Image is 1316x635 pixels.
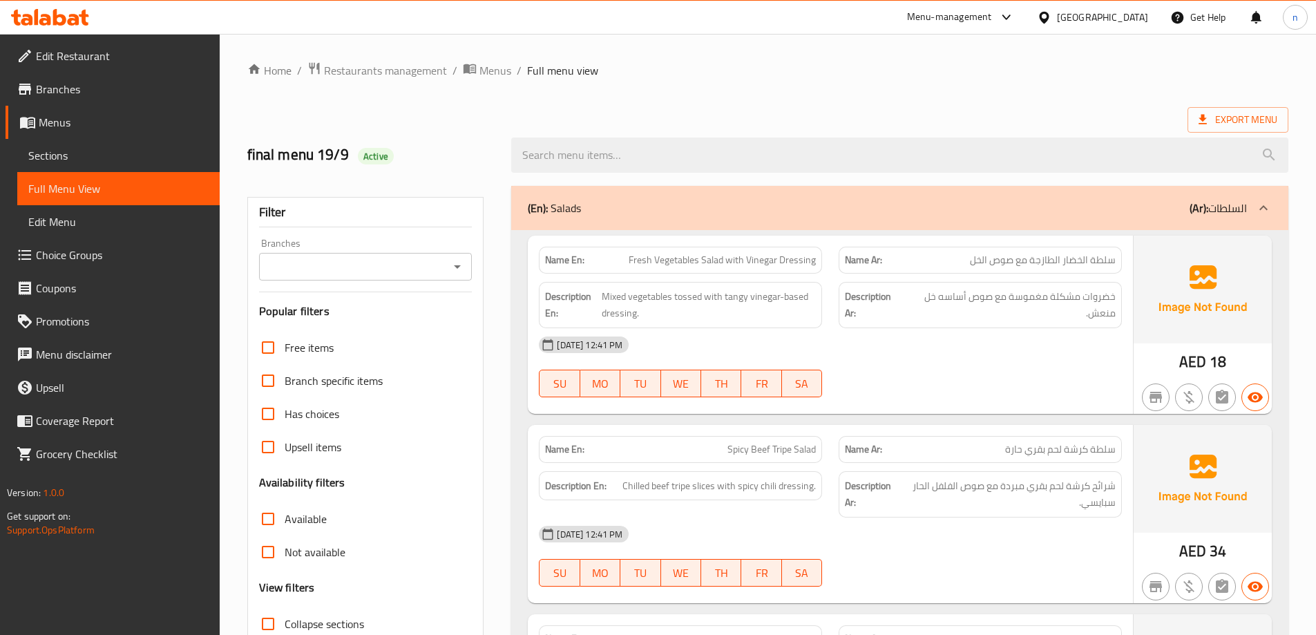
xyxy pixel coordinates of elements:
[6,305,220,338] a: Promotions
[1210,538,1226,565] span: 34
[551,528,628,541] span: [DATE] 12:41 PM
[667,374,696,394] span: WE
[545,288,599,322] strong: Description En:
[580,370,620,397] button: MO
[259,580,315,596] h3: View filters
[517,62,522,79] li: /
[36,346,209,363] span: Menu disclaimer
[551,339,628,352] span: [DATE] 12:41 PM
[36,413,209,429] span: Coverage Report
[247,62,292,79] a: Home
[36,313,209,330] span: Promotions
[545,442,584,457] strong: Name En:
[17,172,220,205] a: Full Menu View
[448,257,467,276] button: Open
[1142,573,1170,600] button: Not branch specific item
[7,507,70,525] span: Get support on:
[1179,538,1206,565] span: AED
[6,39,220,73] a: Edit Restaurant
[6,73,220,106] a: Branches
[701,559,741,587] button: TH
[6,238,220,272] a: Choice Groups
[39,114,209,131] span: Menus
[43,484,64,502] span: 1.0.0
[845,288,902,322] strong: Description Ar:
[545,253,584,267] strong: Name En:
[528,200,581,216] p: Salads
[6,371,220,404] a: Upsell
[463,61,511,79] a: Menus
[358,148,394,164] div: Active
[36,81,209,97] span: Branches
[297,62,302,79] li: /
[1188,107,1288,133] span: Export Menu
[622,477,816,495] span: Chilled beef tripe slices with spicy chili dressing.
[6,437,220,471] a: Grocery Checklist
[727,442,816,457] span: Spicy Beef Tripe Salad
[586,374,615,394] span: MO
[528,198,548,218] b: (En):
[1190,200,1247,216] p: السلطات
[28,214,209,230] span: Edit Menu
[6,404,220,437] a: Coverage Report
[17,205,220,238] a: Edit Menu
[1208,383,1236,411] button: Not has choices
[539,370,580,397] button: SU
[782,559,822,587] button: SA
[17,139,220,172] a: Sections
[6,272,220,305] a: Coupons
[741,370,781,397] button: FR
[36,446,209,462] span: Grocery Checklist
[970,253,1116,267] span: سلطة الخضار الطازجة مع صوص الخل
[1210,348,1226,375] span: 18
[539,559,580,587] button: SU
[527,62,598,79] span: Full menu view
[620,370,660,397] button: TU
[701,370,741,397] button: TH
[285,339,334,356] span: Free items
[741,559,781,587] button: FR
[6,338,220,371] a: Menu disclaimer
[324,62,447,79] span: Restaurants management
[259,303,473,319] h3: Popular filters
[36,247,209,263] span: Choice Groups
[1175,573,1203,600] button: Purchased item
[845,253,882,267] strong: Name Ar:
[28,180,209,197] span: Full Menu View
[782,370,822,397] button: SA
[1175,383,1203,411] button: Purchased item
[1241,573,1269,600] button: Available
[667,563,696,583] span: WE
[7,484,41,502] span: Version:
[904,288,1116,322] span: خضروات مشكلة مغموسة مع صوص أساسه خل منعش.
[7,521,95,539] a: Support.OpsPlatform
[661,370,701,397] button: WE
[6,106,220,139] a: Menus
[1199,111,1277,129] span: Export Menu
[511,186,1288,230] div: (En): Salads(Ar):السلطات
[1293,10,1298,25] span: n
[1142,383,1170,411] button: Not branch specific item
[907,9,992,26] div: Menu-management
[285,544,345,560] span: Not available
[285,511,327,527] span: Available
[1134,236,1272,343] img: Ae5nvW7+0k+MAAAAAElFTkSuQmCC
[580,559,620,587] button: MO
[259,198,473,227] div: Filter
[626,563,655,583] span: TU
[747,374,776,394] span: FR
[1057,10,1148,25] div: [GEOGRAPHIC_DATA]
[1179,348,1206,375] span: AED
[586,563,615,583] span: MO
[901,477,1116,511] span: شرائح كرشة لحم بقري مبردة مع صوص الفلفل الحار سبايسي.
[511,138,1288,173] input: search
[602,288,816,322] span: Mixed vegetables tossed with tangy vinegar-based dressing.
[788,374,817,394] span: SA
[1208,573,1236,600] button: Not has choices
[285,406,339,422] span: Has choices
[36,379,209,396] span: Upsell
[452,62,457,79] li: /
[1190,198,1208,218] b: (Ar):
[707,374,736,394] span: TH
[285,616,364,632] span: Collapse sections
